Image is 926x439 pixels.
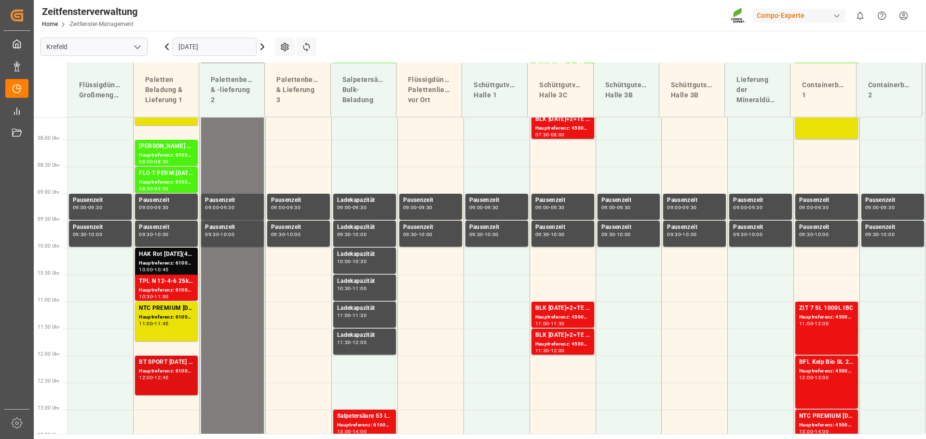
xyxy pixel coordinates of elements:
font: 09:30 [419,204,433,211]
font: 10:30 [139,293,153,300]
font: 10:30 [337,285,351,292]
font: Hauptreferenz: 4500001175, 2000000991 [799,314,899,319]
font: 10:00 [749,231,763,238]
font: 09:30 [88,204,102,211]
font: 09:30 [535,231,549,238]
font: 10:00 [286,231,300,238]
font: - [813,320,815,327]
font: Schüttgutverladung Halle 3C [539,81,606,99]
font: - [483,204,485,211]
font: HAK Rot [DATE](4) 25kg (x48) INT spPALHAK Basis 2 [DATE](+4) 25kg (x48) BASIS;BFL Aktiv [DATE] SL... [139,251,808,257]
font: 09:30 [865,231,879,238]
font: Pausenzeit [403,224,434,230]
font: Hauptreferenz: 6100002181, 2000001702 [139,152,239,158]
font: Pausenzeit [733,197,763,203]
font: 13:30 Uhr [38,432,59,438]
font: 08:00 Uhr [38,135,59,141]
font: - [417,204,419,211]
font: Ladekapazität [337,251,375,257]
font: - [549,320,550,327]
font: - [417,231,419,238]
font: Ladekapazität [337,278,375,284]
font: - [153,186,154,192]
font: Pausenzeit [469,197,500,203]
font: NTC PREMIUM [DATE]+3+TE 1T ISPM BB [799,412,913,419]
font: 09:00 [469,204,483,211]
font: - [351,204,353,211]
font: [PERSON_NAME] 8-8-6 20L (x48) DE,ENKabri Grün 10-4-7 20 L (x48) DE,EN,FR,NLBFL P-MAX SL 20L (x48)... [139,143,735,149]
font: 12:00 [139,374,153,381]
font: - [219,231,220,238]
font: Pausenzeit [601,197,632,203]
button: Menü öffnen [130,40,144,54]
font: 09:30 [799,231,813,238]
font: 08:30 [139,186,153,192]
font: Salpetersäure-Bulk-Beladung [342,76,393,104]
font: Hauptreferenz: 6100002161, 2000000696 [139,287,239,293]
font: 08:00 [139,159,153,165]
font: 12:00 Uhr [38,351,59,357]
font: - [153,320,154,327]
font: - [813,428,815,435]
font: 09:30 [749,204,763,211]
font: 09:00 [154,186,168,192]
font: BLK [DATE]+2+TE (GW) BULK [535,305,617,311]
font: Pausenzeit [799,197,830,203]
font: Pausenzeit [271,197,301,203]
font: Hauptreferenz: 6100000694, 2000000233 2000000233; [139,260,272,266]
font: 10:00 Uhr [38,243,59,249]
font: Schüttgutschiffentladung Halle 3B [671,81,757,99]
font: 12:30 Uhr [38,378,59,384]
font: NTC PREMIUM [DATE] FOL 50 INT (MSE)FLO T EAGLE K 12-0-24 25kg (x40) INTFLO T TURF BS 20-5-8 25kg ... [139,305,660,311]
font: 09:00 [601,204,615,211]
font: 09:30 [205,231,219,238]
font: 11:00 [353,285,367,292]
button: Compo-Experte [753,6,849,25]
font: 09:30 [551,204,565,211]
font: 09:30 [733,231,747,238]
font: 09:30 [469,231,483,238]
font: Paletten Beladung & Lieferung 1 [145,76,184,104]
font: Flüssigdünger-Palettenlieferung vor Ort [408,76,468,104]
font: 13:00 [799,428,813,435]
font: 14:00 [815,428,829,435]
font: Hauptreferenz: 6100002183, 2000001706 [139,179,239,185]
font: Salpetersäure 53 lose [337,412,395,419]
font: - [219,204,220,211]
font: 10:00 [815,231,829,238]
font: 11:00 [337,312,351,319]
font: - [351,231,353,238]
font: 09:30 [485,204,499,211]
font: 12:00 [551,347,565,354]
font: 10:30 [353,258,367,265]
font: - [285,204,286,211]
font: 09:30 [220,204,234,211]
font: Compo-Experte [757,12,804,19]
font: Schüttgutverladung Halle 1 [474,81,541,99]
a: Home [42,21,58,27]
font: 14:00 [353,428,367,435]
font: - [615,231,616,238]
font: Containerbeladung 1 [802,81,867,99]
font: 09:30 [667,231,681,238]
font: 09:00 [865,204,879,211]
font: - [879,204,881,211]
font: - [153,231,154,238]
font: - [153,293,154,300]
font: ZIT 7 SL 1000L IBC [799,305,853,311]
font: Pausenzeit [139,197,169,203]
font: 09:30 [271,231,285,238]
font: 09:30 [353,204,367,211]
font: 10:00 [881,231,895,238]
font: 11:00 [799,320,813,327]
font: - [681,204,682,211]
font: 09:30 [139,231,153,238]
font: Palettenbeladung & -lieferung 2 [211,76,272,104]
font: 10:00 [617,231,631,238]
font: 09:30 [881,204,895,211]
font: - [351,258,353,265]
font: - [153,374,154,381]
font: 08:30 [154,159,168,165]
font: 11:00 [139,320,153,327]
